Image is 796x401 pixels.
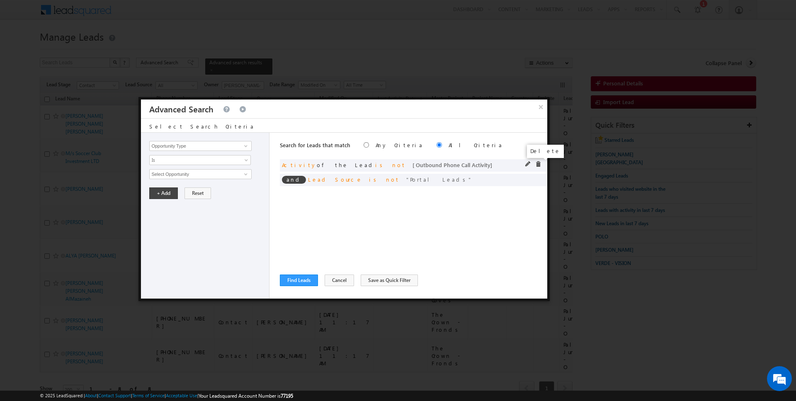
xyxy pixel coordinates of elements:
[240,142,250,150] a: Show All Items
[361,275,418,286] button: Save as Quick Filter
[534,100,548,114] button: ×
[98,393,131,398] a: Contact Support
[149,141,251,151] input: Type to Search
[85,393,97,398] a: About
[199,393,293,399] span: Your Leadsquared Account Number is
[136,4,156,24] div: Minimize live chat window
[166,393,197,398] a: Acceptable Use
[527,145,564,158] div: Delete
[40,392,293,400] span: © 2025 LeadSquared | | | | |
[240,170,250,178] a: Show All Items
[149,100,214,118] h3: Advanced Search
[369,176,400,183] span: is not
[14,44,35,54] img: d_60004797649_company_0_60004797649
[280,275,318,286] button: Find Leads
[325,275,354,286] button: Cancel
[149,155,251,165] a: Is
[113,255,150,267] em: Start Chat
[282,176,306,184] span: and
[132,393,165,398] a: Terms of Service
[282,161,497,168] span: of the Lead ]
[282,161,317,168] span: Activity
[406,176,472,183] span: Portal Leads
[375,161,406,168] span: is not
[149,169,251,179] input: Type to Search
[413,161,490,168] span: [ Outbound Phone Call Activity
[149,187,178,199] button: + Add
[376,141,423,148] label: Any Criteria
[281,393,293,399] span: 77195
[149,123,255,130] span: Select Search Criteria
[11,77,151,249] textarea: Type your message and hit 'Enter'
[308,176,362,183] span: Lead Source
[184,187,211,199] button: Reset
[150,156,240,164] span: Is
[449,141,503,148] label: All Criteria
[43,44,139,54] div: Chat with us now
[280,141,350,148] span: Search for Leads that match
